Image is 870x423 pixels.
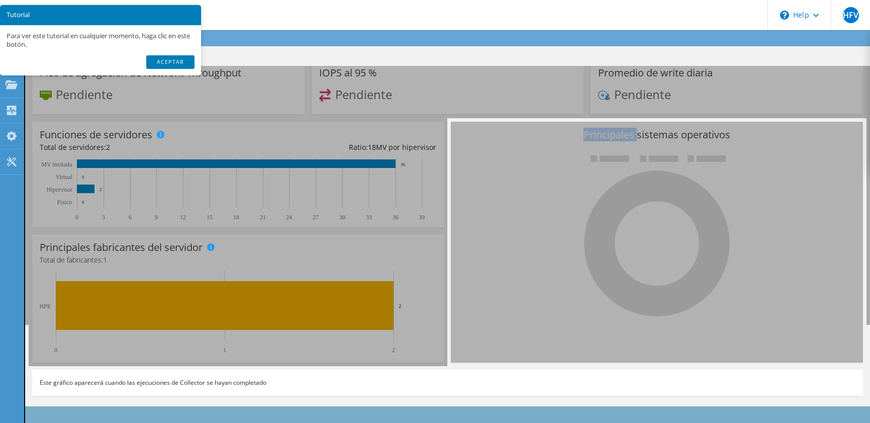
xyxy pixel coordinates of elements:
[780,11,789,20] svg: \n
[146,55,195,68] a: Aceptar
[7,12,195,18] h3: Tutorial
[7,32,195,49] p: Para ver este tutorial en cualquier momento, haga clic en este botón.
[32,370,863,396] div: Este gráfico aparecerá cuando las ejecuciones de Collector se hayan completado
[843,7,859,23] span: HFV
